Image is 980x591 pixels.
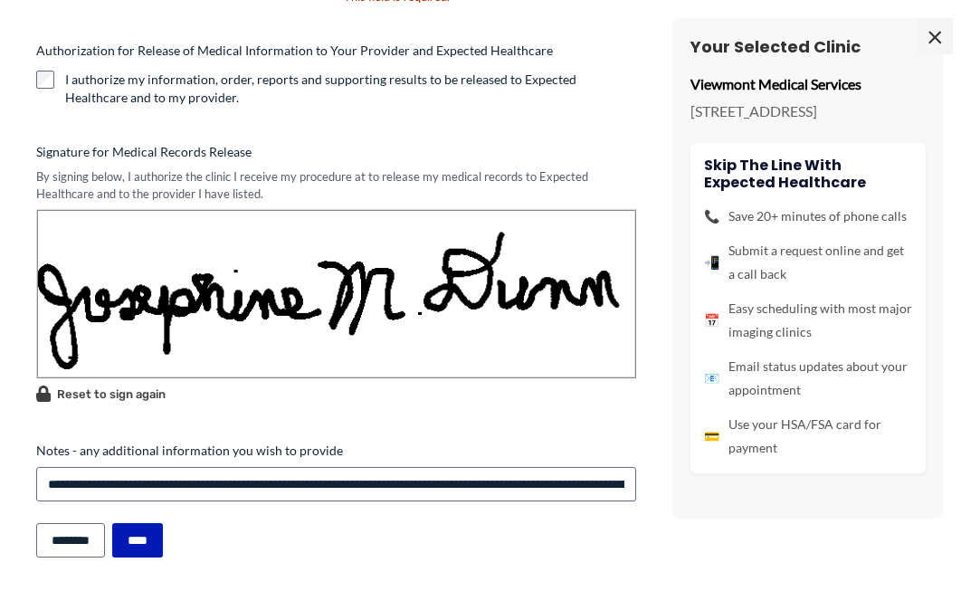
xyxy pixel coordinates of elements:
[704,205,719,228] span: 📞
[36,143,636,161] label: Signature for Medical Records Release
[36,442,636,460] label: Notes - any additional information you wish to provide
[36,383,166,405] button: Reset to sign again
[65,71,636,107] label: I authorize my information, order, reports and supporting results to be released to Expected Heal...
[36,168,636,202] div: By signing below, I authorize the clinic I receive my procedure at to release my medical records ...
[917,18,953,54] span: ×
[704,205,912,228] li: Save 20+ minutes of phone calls
[36,209,636,378] img: Signature Image
[704,309,719,332] span: 📅
[704,157,912,191] h4: Skip the line with Expected Healthcare
[36,42,553,60] legend: Authorization for Release of Medical Information to Your Provider and Expected Healthcare
[704,239,912,286] li: Submit a request online and get a call back
[690,36,926,57] h3: Your Selected Clinic
[704,355,912,402] li: Email status updates about your appointment
[704,367,719,390] span: 📧
[690,98,926,125] p: [STREET_ADDRESS]
[704,251,719,274] span: 📲
[704,297,912,344] li: Easy scheduling with most major imaging clinics
[690,71,926,98] p: Viewmont Medical Services
[704,424,719,448] span: 💳
[704,413,912,460] li: Use your HSA/FSA card for payment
